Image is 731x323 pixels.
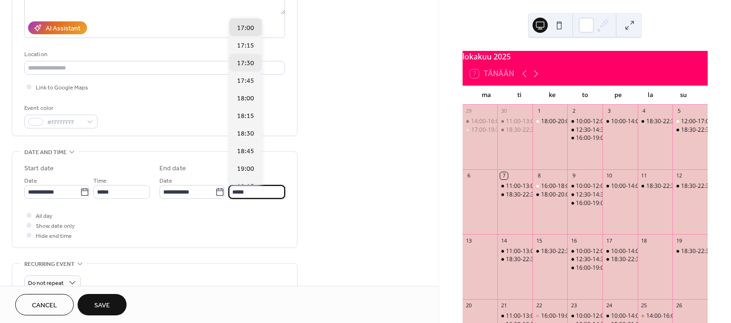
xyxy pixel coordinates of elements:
[667,86,700,105] div: su
[36,211,52,221] span: All day
[465,302,473,309] div: 20
[32,301,57,311] span: Cancel
[463,117,498,126] div: 14:00-16:00 Kivistön eläkeläiskerhon lukupiiri
[541,247,604,255] div: 18:30-22:30 Offline.podi
[576,134,640,142] div: 16:00-19:00 Credo Meet
[506,312,583,320] div: 11:00-13:00 [PERSON_NAME]
[237,76,254,86] span: 17:45
[569,86,602,105] div: to
[497,126,533,134] div: 18:30-22:30 Offline.podi
[36,231,72,241] span: Hide end time
[570,237,577,244] div: 16
[638,182,673,190] div: 18:30-22:30 Offline.podi
[675,108,682,115] div: 5
[500,302,507,309] div: 21
[471,126,566,134] div: 17:00-19:30 Varattu kokouskäyttöön
[533,312,568,320] div: 16:00-19:00 MarjaVerkon varaus
[535,237,543,244] div: 15
[28,278,64,289] span: Do not repeat
[646,117,710,126] div: 18:30-22:30 Offline.podi
[672,117,708,126] div: 12:00-17:00 Varattu yksityiskäyttöön
[605,237,612,244] div: 17
[646,312,721,320] div: 14:00-16:00 Alustava varaus
[93,176,107,186] span: Time
[94,301,110,311] span: Save
[567,312,603,320] div: 10:00-12:00 Kivistön eläkeläiskerhon kuvataiteilijat
[634,86,667,105] div: la
[159,164,186,174] div: End date
[541,312,628,320] div: 16:00-19:00 MarjaVerkon varaus
[237,41,254,51] span: 17:15
[533,191,568,199] div: 18:00-20:00 Kivistön Marttojen kässäkahvila
[24,103,96,113] div: Event color
[570,108,577,115] div: 2
[237,164,254,174] span: 19:00
[500,108,507,115] div: 30
[576,247,709,255] div: 10:00-12:00 Kivistön eläkeläiskerhon kuvataiteilijat
[672,126,708,134] div: 18:30-22:30 Offline.podi
[541,117,636,126] div: 18:00-20:00 Varattu kokouskäyttöön
[47,117,82,127] span: #FFFFFFFF
[237,147,254,157] span: 18:45
[237,111,254,121] span: 18:15
[237,59,254,69] span: 17:30
[506,255,569,264] div: 18:30-22:30 Offline.podi
[576,264,640,272] div: 16:00-19:00 Credo Meet
[36,83,88,93] span: Link to Google Maps
[506,247,583,255] div: 11:00-13:00 [PERSON_NAME]
[533,117,568,126] div: 18:00-20:00 Varattu kokouskäyttöön
[15,294,74,315] button: Cancel
[465,172,473,179] div: 6
[24,147,67,157] span: Date and time
[28,21,87,34] button: AI Assistant
[576,312,709,320] div: 10:00-12:00 Kivistön eläkeläiskerhon kuvataiteilijat
[465,108,473,115] div: 29
[533,182,568,190] div: 16:00-18:00 Kivistön Marttojen hallituksen kokous
[672,247,708,255] div: 18:30-22:30 Offline.podi
[497,117,533,126] div: 11:00-13:00 Olotilakahvila
[641,108,648,115] div: 4
[463,51,708,62] div: lokakuu 2025
[576,182,709,190] div: 10:00-12:00 Kivistön eläkeläiskerhon kuvataiteilijat
[535,108,543,115] div: 1
[638,312,673,320] div: 14:00-16:00 Alustava varaus
[567,182,603,190] div: 10:00-12:00 Kivistön eläkeläiskerhon kuvataiteilijat
[497,312,533,320] div: 11:00-13:00 Olotilakahvila
[506,191,569,199] div: 18:30-22:30 Offline.podi
[570,302,577,309] div: 23
[567,126,603,134] div: 12:30-14:30 Kivistö-Kanniston kyläystävät
[506,117,583,126] div: 11:00-13:00 [PERSON_NAME]
[570,172,577,179] div: 9
[603,247,638,255] div: 10:00-14:00 Kivistön kohtaamispaikka /Kivistö Meeting Point
[500,237,507,244] div: 14
[541,182,672,190] div: 16:00-18:00 Kivistön Marttojen hallituksen kokous
[465,237,473,244] div: 13
[497,255,533,264] div: 18:30-22:30 Offline.podi
[672,182,708,190] div: 18:30-22:30 Offline.podi
[675,237,682,244] div: 19
[237,129,254,139] span: 18:30
[237,94,254,104] span: 18:00
[576,199,640,207] div: 16:00-19:00 Credo Meet
[533,247,568,255] div: 18:30-22:30 Offline.podi
[24,164,54,174] div: Start date
[228,176,242,186] span: Time
[605,172,612,179] div: 10
[605,302,612,309] div: 24
[24,176,37,186] span: Date
[535,172,543,179] div: 8
[646,182,710,190] div: 18:30-22:30 Offline.podi
[536,86,569,105] div: ke
[603,312,638,320] div: 10:00-14:00 Kivistön kohtaamispaikka /Kivistö Meeting Point
[497,247,533,255] div: 11:00-13:00 Olotilakahvila
[500,172,507,179] div: 7
[470,86,503,105] div: ma
[535,302,543,309] div: 22
[471,117,590,126] div: 14:00-16:00 Kivistön eläkeläiskerhon lukupiiri
[506,126,569,134] div: 18:30-22:30 Offline.podi
[603,182,638,190] div: 10:00-14:00 Kivistön kohtaamispaikka /Kivistö Meeting Point
[675,302,682,309] div: 26
[497,182,533,190] div: 11:00-13:00 Olotilakahvila
[159,176,172,186] span: Date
